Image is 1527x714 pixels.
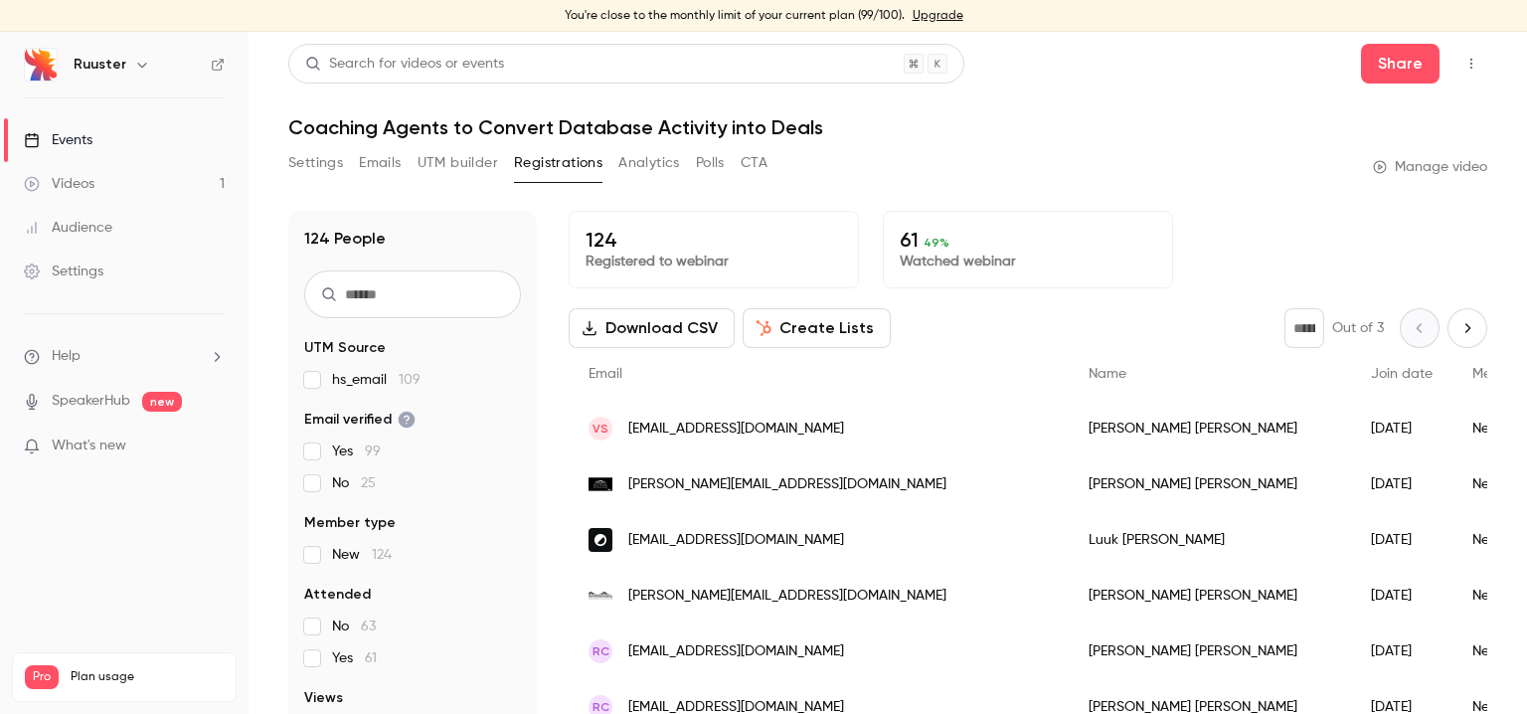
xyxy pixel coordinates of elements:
span: Email verified [304,410,416,430]
div: [DATE] [1351,512,1452,568]
button: Next page [1447,308,1487,348]
button: Create Lists [743,308,891,348]
span: UTM Source [304,338,386,358]
li: help-dropdown-opener [24,346,225,367]
span: [EMAIL_ADDRESS][DOMAIN_NAME] [628,641,844,662]
div: [DATE] [1351,568,1452,624]
span: Yes [332,648,377,668]
div: [DATE] [1351,401,1452,456]
div: [DATE] [1351,456,1452,512]
span: Email [589,367,622,381]
span: Attended [304,585,371,605]
a: SpeakerHub [52,391,130,412]
div: [PERSON_NAME] [PERSON_NAME] [1069,456,1351,512]
span: VS [593,420,608,438]
img: chucktownhomes.com [589,584,612,608]
a: Manage video [1373,157,1487,177]
button: Polls [696,147,725,179]
span: Help [52,346,81,367]
button: UTM builder [418,147,498,179]
span: Views [304,688,343,708]
span: 63 [361,620,376,633]
span: 99 [365,445,381,458]
h6: Ruuster [74,55,126,75]
span: Name [1089,367,1126,381]
span: Pro [25,665,59,689]
p: Watched webinar [900,252,1156,271]
span: 61 [365,651,377,665]
div: Settings [24,262,103,281]
div: Search for videos or events [305,54,504,75]
div: [DATE] [1351,624,1452,679]
span: Plan usage [71,669,224,685]
span: hs_email [332,370,421,390]
button: Emails [359,147,401,179]
span: New [332,545,392,565]
button: Registrations [514,147,602,179]
span: Rc [593,642,609,660]
button: Analytics [618,147,680,179]
div: [PERSON_NAME] [PERSON_NAME] [1069,624,1351,679]
p: 61 [900,228,1156,252]
div: [PERSON_NAME] [PERSON_NAME] [1069,568,1351,624]
span: [PERSON_NAME][EMAIL_ADDRESS][DOMAIN_NAME] [628,586,946,607]
span: Yes [332,442,381,461]
span: No [332,473,376,493]
button: Share [1361,44,1440,84]
p: Registered to webinar [586,252,842,271]
button: Download CSV [569,308,735,348]
div: [PERSON_NAME] [PERSON_NAME] [1069,401,1351,456]
span: No [332,617,376,636]
img: getcontrast.io [589,528,612,552]
div: Events [24,130,92,150]
img: Ruuster [25,49,57,81]
button: CTA [741,147,767,179]
span: What's new [52,436,126,456]
p: 124 [586,228,842,252]
span: Join date [1371,367,1433,381]
a: Upgrade [913,8,963,24]
div: Luuk [PERSON_NAME] [1069,512,1351,568]
span: new [142,392,182,412]
span: [PERSON_NAME][EMAIL_ADDRESS][DOMAIN_NAME] [628,474,946,495]
button: Settings [288,147,343,179]
iframe: Noticeable Trigger [201,438,225,455]
span: 124 [372,548,392,562]
span: 49 % [924,236,949,250]
div: Audience [24,218,112,238]
span: 109 [399,373,421,387]
span: [EMAIL_ADDRESS][DOMAIN_NAME] [628,530,844,551]
h1: 124 People [304,227,386,251]
img: mattsmithrealestategroup.com [589,472,612,496]
p: Out of 3 [1332,318,1384,338]
span: Member type [304,513,396,533]
span: [EMAIL_ADDRESS][DOMAIN_NAME] [628,419,844,440]
div: Videos [24,174,94,194]
span: 25 [361,476,376,490]
h1: Coaching Agents to Convert Database Activity into Deals [288,115,1487,139]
